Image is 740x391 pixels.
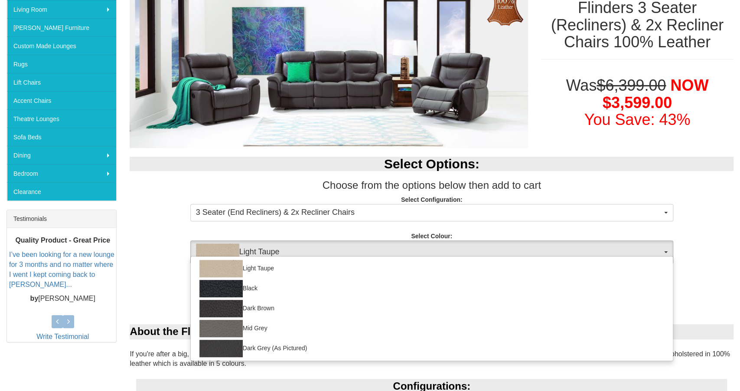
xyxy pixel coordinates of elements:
[199,300,243,317] img: Dark Brown
[196,243,662,261] span: Light Taupe
[411,233,452,240] strong: Select Colour:
[7,36,116,55] a: Custom Made Lounges
[191,259,673,279] a: Light Taupe
[190,204,673,221] button: 3 Seater (End Recliners) & 2x Recliner Chairs
[196,243,239,261] img: Light Taupe
[191,338,673,358] a: Dark Grey (As Pictured)
[7,73,116,91] a: Lift Chairs
[191,319,673,338] a: Mid Grey
[199,320,243,337] img: Mid Grey
[603,76,708,112] span: NOW $3,599.00
[7,146,116,164] a: Dining
[7,91,116,109] a: Accent Chairs
[7,109,116,128] a: Theatre Lounges
[191,279,673,299] a: Black
[190,240,673,264] button: Light TaupeLight Taupe
[7,210,116,228] div: Testimonials
[7,182,116,200] a: Clearance
[9,294,116,304] p: [PERSON_NAME]
[597,76,666,94] del: $6,399.00
[199,280,243,297] img: Black
[7,128,116,146] a: Sofa Beds
[541,77,733,128] h1: Was
[7,164,116,182] a: Bedroom
[30,295,39,302] b: by
[130,324,733,339] div: About the Flinders:
[15,237,110,244] b: Quality Product - Great Price
[7,55,116,73] a: Rugs
[191,299,673,319] a: Dark Brown
[196,207,662,218] span: 3 Seater (End Recliners) & 2x Recliner Chairs
[7,18,116,36] a: [PERSON_NAME] Furniture
[199,260,243,277] img: Light Taupe
[401,196,463,203] strong: Select Configuration:
[130,180,733,191] h3: Choose from the options below then add to cart
[199,340,243,357] img: Dark Grey (As Pictured)
[9,251,114,288] a: I’ve been looking for a new lounge for 3 months and no matter where I went I kept coming back to ...
[584,111,690,128] font: You Save: 43%
[384,157,479,171] b: Select Options:
[36,333,89,340] a: Write Testimonial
